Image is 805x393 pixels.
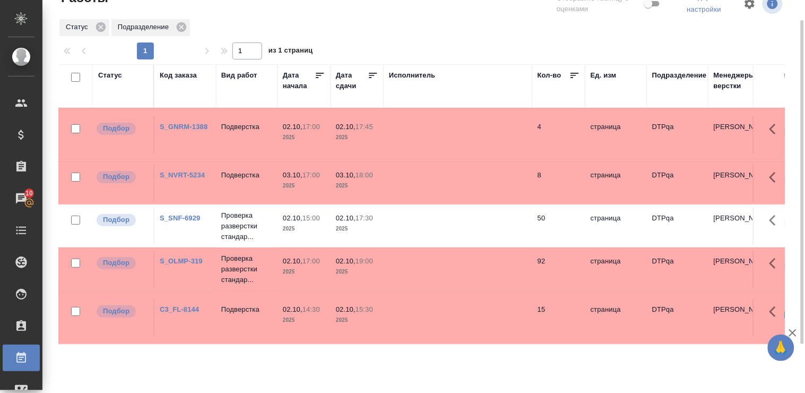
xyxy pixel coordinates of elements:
td: 4 [532,116,585,153]
td: DTPqa [647,165,708,202]
p: 03.10, [283,171,302,179]
p: Подверстка [221,304,272,315]
p: 02.10, [283,305,302,313]
td: DTPqa [647,299,708,336]
p: 03.10, [336,171,356,179]
p: 2025 [336,181,378,191]
button: Здесь прячутся важные кнопки [763,299,789,324]
p: 2025 [283,315,325,326]
td: 8 [532,165,585,202]
p: Проверка разверстки стандар... [221,210,272,242]
p: 02.10, [283,123,302,131]
span: 10 [19,188,39,199]
p: 02.10, [283,257,302,265]
p: Подверстка [221,170,272,181]
p: 2025 [283,181,325,191]
span: из 1 страниц [269,44,313,59]
p: 02.10, [336,123,356,131]
td: страница [585,165,647,202]
div: Дата сдачи [336,70,368,91]
p: 02.10, [336,305,356,313]
p: Подбор [103,258,129,268]
div: Код заказа [160,70,197,81]
a: 10 [3,185,40,212]
p: 15:30 [356,305,373,313]
td: страница [585,299,647,336]
p: [PERSON_NAME] [714,256,765,267]
p: Подверстка [221,122,272,132]
p: 17:00 [302,171,320,179]
div: Можно подбирать исполнителей [96,213,148,227]
p: 2025 [283,132,325,143]
p: 2025 [283,267,325,277]
button: Здесь прячутся важные кнопки [763,208,789,233]
span: 🙏 [772,337,790,359]
p: 2025 [336,224,378,234]
td: 50 [532,208,585,245]
a: C3_FL-8144 [160,305,199,313]
p: Подбор [103,215,129,225]
p: 02.10, [283,214,302,222]
p: 02.10, [336,214,356,222]
a: S_SNF-6929 [160,214,201,222]
p: Подбор [103,123,129,134]
button: Здесь прячутся важные кнопки [763,251,789,276]
p: Подразделение [118,22,172,32]
td: DTPqa [647,116,708,153]
p: [PERSON_NAME] [714,213,765,224]
td: страница [585,208,647,245]
p: 17:00 [302,257,320,265]
p: 2025 [336,132,378,143]
a: S_GNRM-1388 [160,123,207,131]
div: Кол-во [538,70,561,81]
td: 15 [532,299,585,336]
p: 18:00 [356,171,373,179]
div: Можно подбирать исполнителей [96,122,148,136]
div: Вид работ [221,70,257,81]
div: Можно подбирать исполнителей [96,256,148,270]
div: Можно подбирать исполнителей [96,170,148,184]
button: 🙏 [768,335,794,361]
p: 2025 [283,224,325,234]
p: [PERSON_NAME] [714,170,765,181]
div: Исполнитель [389,70,436,81]
div: Статус [59,19,109,36]
p: Проверка разверстки стандар... [221,253,272,285]
td: страница [585,116,647,153]
td: страница [585,251,647,288]
div: Подразделение [111,19,190,36]
div: Ед. изм [591,70,617,81]
button: Здесь прячутся важные кнопки [763,165,789,190]
p: Подбор [103,306,129,317]
div: Можно подбирать исполнителей [96,304,148,319]
p: 17:00 [302,123,320,131]
a: S_OLMP-319 [160,257,203,265]
p: 15:00 [302,214,320,222]
div: Менеджеры верстки [714,70,765,91]
p: 17:45 [356,123,373,131]
td: DTPqa [647,208,708,245]
p: 2025 [336,267,378,277]
button: Здесь прячутся важные кнопки [763,116,789,142]
p: [PERSON_NAME] [714,304,765,315]
p: 19:00 [356,257,373,265]
p: Подбор [103,172,129,182]
td: 92 [532,251,585,288]
p: 2025 [336,315,378,326]
p: 02.10, [336,257,356,265]
div: Подразделение [652,70,707,81]
div: Дата начала [283,70,315,91]
p: [PERSON_NAME] [714,122,765,132]
p: Статус [66,22,92,32]
td: DTPqa [647,251,708,288]
p: 14:30 [302,305,320,313]
a: S_NVRT-5234 [160,171,205,179]
div: Статус [98,70,122,81]
p: 17:30 [356,214,373,222]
